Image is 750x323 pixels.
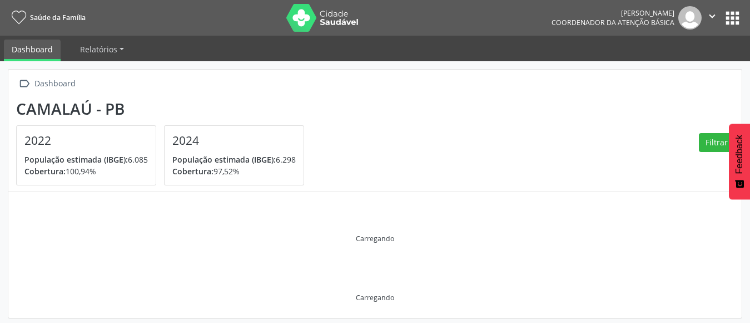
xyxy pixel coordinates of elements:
p: 100,94% [24,165,148,177]
span: População estimada (IBGE): [24,154,128,165]
span: Feedback [734,135,744,174]
i:  [706,10,718,22]
a:  Dashboard [16,76,77,92]
span: Saúde da Família [30,13,86,22]
h4: 2022 [24,134,148,148]
button: Filtrar [699,133,734,152]
a: Relatórios [72,40,132,59]
h4: 2024 [172,134,296,148]
a: Saúde da Família [8,8,86,27]
span: Coordenador da Atenção Básica [552,18,674,27]
i:  [16,76,32,92]
button: apps [723,8,742,28]
p: 6.085 [24,154,148,165]
p: 97,52% [172,165,296,177]
a: Dashboard [4,40,61,61]
div: Dashboard [32,76,77,92]
button:  [702,6,723,30]
span: Cobertura: [172,166,213,177]
span: Cobertura: [24,166,66,177]
div: Carregando [356,293,394,302]
p: 6.298 [172,154,296,165]
div: Carregando [356,234,394,243]
img: img [678,6,702,30]
div: [PERSON_NAME] [552,8,674,18]
span: Relatórios [80,44,117,55]
span: População estimada (IBGE): [172,154,276,165]
button: Feedback - Mostrar pesquisa [729,124,750,199]
div: Camalaú - PB [16,100,312,118]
